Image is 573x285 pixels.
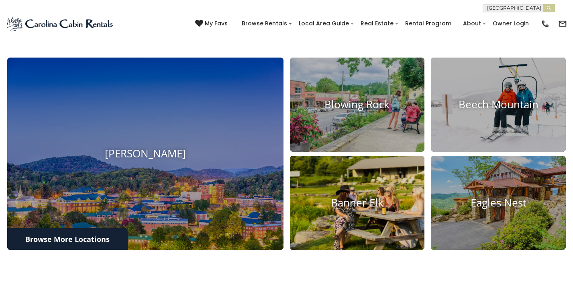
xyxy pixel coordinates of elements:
a: [PERSON_NAME] [7,58,283,250]
a: Rental Program [401,17,455,30]
h4: [PERSON_NAME] [7,148,283,160]
a: Browse More Locations [7,228,128,250]
a: Local Area Guide [295,17,353,30]
h4: Banner Elk [290,197,425,209]
h4: Eagles Nest [431,197,566,209]
a: Blowing Rock [290,58,425,152]
a: My Favs [195,19,230,28]
img: phone-regular-black.png [541,19,550,28]
h4: Blowing Rock [290,99,425,111]
a: About [459,17,485,30]
a: Banner Elk [290,156,425,250]
a: Owner Login [489,17,533,30]
a: Eagles Nest [431,156,566,250]
span: My Favs [205,19,228,28]
a: Real Estate [357,17,398,30]
h3: Select Your Destination [6,29,567,58]
img: mail-regular-black.png [558,19,567,28]
h4: Beech Mountain [431,99,566,111]
a: Browse Rentals [238,17,291,30]
a: Beech Mountain [431,58,566,152]
img: Blue-2.png [6,16,114,32]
